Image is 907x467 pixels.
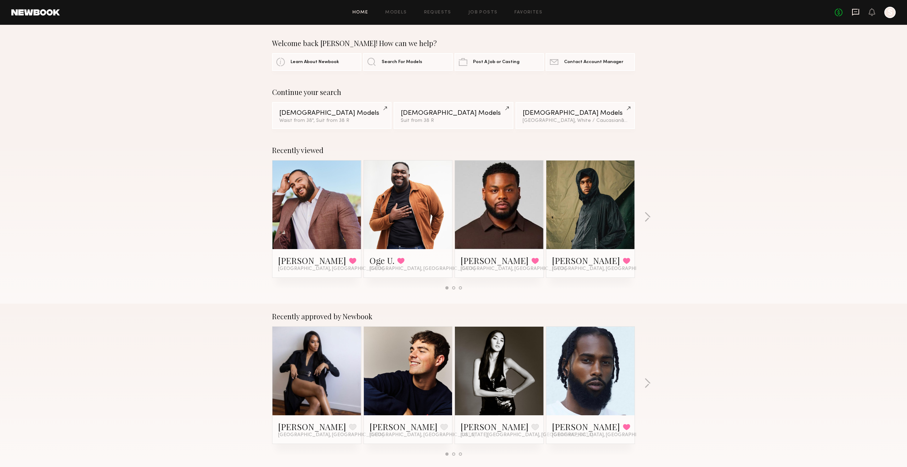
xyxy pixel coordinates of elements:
div: Welcome back [PERSON_NAME]! How can we help? [272,39,635,47]
span: [GEOGRAPHIC_DATA], [GEOGRAPHIC_DATA] [370,266,475,272]
a: S [884,7,896,18]
span: Contact Account Manager [564,60,623,64]
span: [GEOGRAPHIC_DATA], [GEOGRAPHIC_DATA] [278,266,384,272]
a: Search For Models [363,53,452,71]
a: [PERSON_NAME] [461,255,529,266]
a: [PERSON_NAME] [552,421,620,432]
span: & 4 other filter s [621,118,655,123]
a: [PERSON_NAME] [278,255,346,266]
div: Recently approved by Newbook [272,312,635,321]
a: [PERSON_NAME] [552,255,620,266]
a: Contact Account Manager [546,53,635,71]
a: Oge U. [370,255,394,266]
span: [GEOGRAPHIC_DATA], [GEOGRAPHIC_DATA] [278,432,384,438]
a: Requests [424,10,451,15]
div: [DEMOGRAPHIC_DATA] Models [401,110,506,117]
div: Continue your search [272,88,635,96]
a: [PERSON_NAME] [461,421,529,432]
span: Search For Models [382,60,422,64]
a: Post A Job or Casting [455,53,544,71]
div: [DEMOGRAPHIC_DATA] Models [523,110,628,117]
a: [DEMOGRAPHIC_DATA] Models[GEOGRAPHIC_DATA], White / Caucasian&4other filters [516,102,635,129]
span: Learn About Newbook [291,60,339,64]
div: Suit from 38 R [401,118,506,123]
a: Models [385,10,407,15]
a: Learn About Newbook [272,53,361,71]
div: [GEOGRAPHIC_DATA], White / Caucasian [523,118,628,123]
span: [GEOGRAPHIC_DATA], [GEOGRAPHIC_DATA] [552,432,658,438]
div: [DEMOGRAPHIC_DATA] Models [279,110,384,117]
div: Waist from 38", Suit from 38 R [279,118,384,123]
a: [PERSON_NAME] [278,421,346,432]
a: Home [353,10,368,15]
a: [DEMOGRAPHIC_DATA] ModelsSuit from 38 R [394,102,513,129]
span: [US_STATE][GEOGRAPHIC_DATA], [GEOGRAPHIC_DATA] [461,432,593,438]
span: [GEOGRAPHIC_DATA], [GEOGRAPHIC_DATA] [461,266,566,272]
a: Favorites [514,10,542,15]
a: Job Posts [468,10,498,15]
span: Post A Job or Casting [473,60,519,64]
span: [GEOGRAPHIC_DATA], [GEOGRAPHIC_DATA] [552,266,658,272]
a: [PERSON_NAME] [370,421,438,432]
a: [DEMOGRAPHIC_DATA] ModelsWaist from 38", Suit from 38 R [272,102,391,129]
div: Recently viewed [272,146,635,154]
span: [GEOGRAPHIC_DATA], [GEOGRAPHIC_DATA] [370,432,475,438]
